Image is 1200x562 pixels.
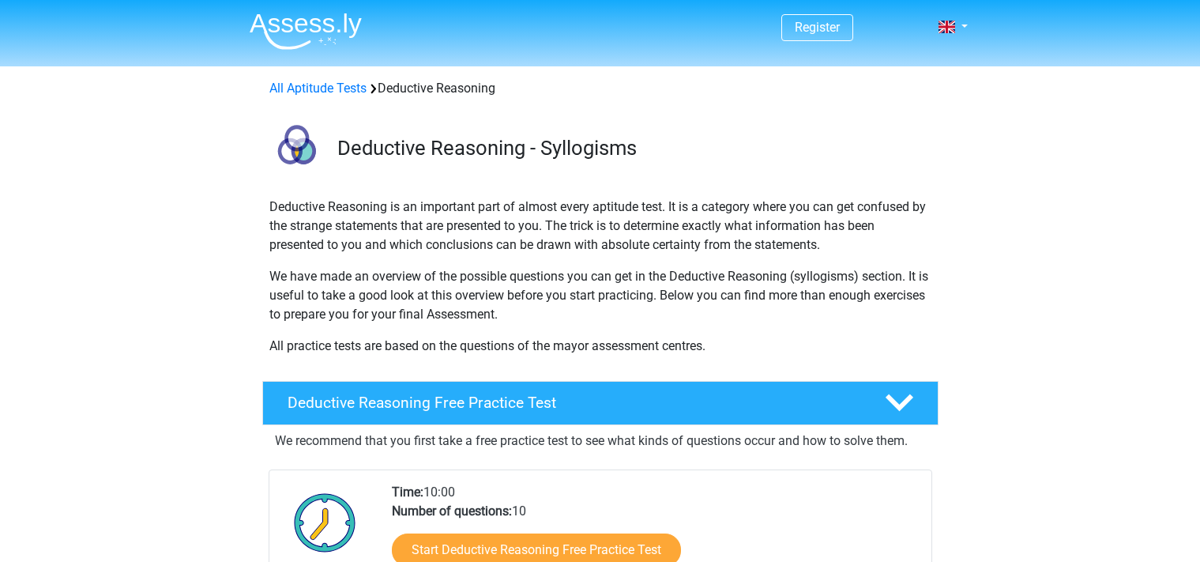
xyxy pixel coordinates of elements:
[275,432,926,451] p: We recommend that you first take a free practice test to see what kinds of questions occur and ho...
[285,483,365,562] img: Clock
[256,381,945,425] a: Deductive Reasoning Free Practice Test
[795,20,840,35] a: Register
[269,81,367,96] a: All Aptitude Tests
[250,13,362,50] img: Assessly
[269,198,931,255] p: Deductive Reasoning is an important part of almost every aptitude test. It is a category where yo...
[263,117,330,184] img: deductive reasoning
[392,504,512,519] b: Number of questions:
[263,79,938,98] div: Deductive Reasoning
[288,394,860,412] h4: Deductive Reasoning Free Practice Test
[269,337,931,356] p: All practice tests are based on the questions of the mayor assessment centres.
[337,136,926,160] h3: Deductive Reasoning - Syllogisms
[392,485,423,500] b: Time:
[269,267,931,324] p: We have made an overview of the possible questions you can get in the Deductive Reasoning (syllog...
